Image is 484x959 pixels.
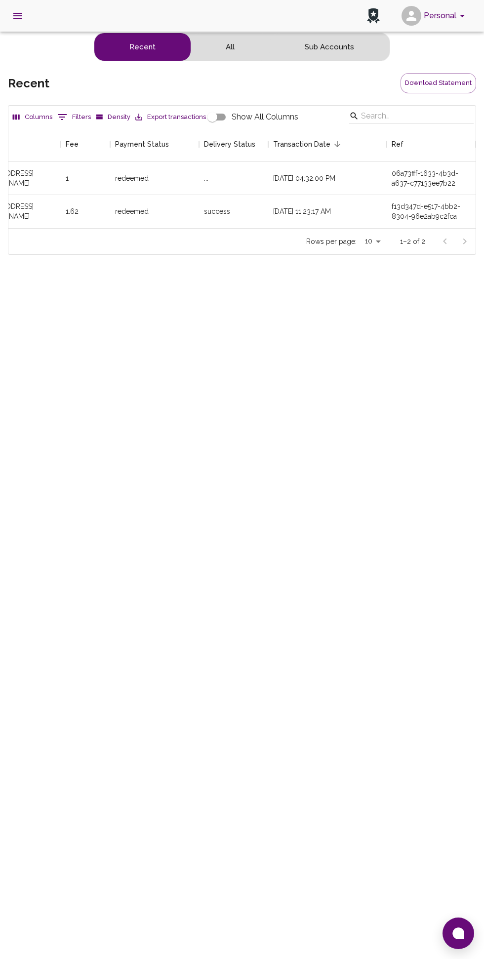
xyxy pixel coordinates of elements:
[66,173,69,183] div: 1
[204,206,230,216] div: success
[94,33,390,61] div: text alignment
[93,110,133,125] button: Density
[392,201,471,221] div: f13d347d-e517-4bb2-8304-96e2ab9c2fca
[392,168,471,188] div: 06a73fff-1633-4b3d-a637-c77133ee7b22
[66,206,79,216] div: 1.62
[361,108,459,124] input: Search…
[66,126,79,162] div: Fee
[270,33,389,61] button: subaccounts
[133,110,208,125] button: Export transactions
[191,33,270,61] button: all
[400,237,425,246] p: 1–2 of 2
[232,111,298,123] span: Show All Columns
[392,126,403,162] div: Ref
[361,234,384,248] div: 10
[443,918,474,949] button: Open chat window
[401,73,476,93] button: Download Statement
[204,126,255,162] div: Delivery Status
[273,126,330,162] div: Transaction Date
[115,173,149,183] div: redeemed
[115,206,149,216] div: redeemed
[268,126,387,162] div: Transaction Date
[115,126,169,162] div: Payment Status
[61,126,110,162] div: Fee
[349,108,474,126] div: Search
[8,76,49,91] h5: recent
[110,126,199,162] div: Payment Status
[94,33,191,61] button: recent
[268,162,387,195] div: [DATE] 04:32:00 PM
[398,3,472,29] button: account of current user
[10,110,55,125] button: Select columns
[330,137,344,151] button: Sort
[55,109,93,125] button: Show filters
[199,126,268,162] div: Delivery Status
[268,195,387,228] div: [DATE] 11:23:17 AM
[387,126,476,162] div: Ref
[306,237,357,246] p: Rows per page:
[204,173,208,183] div: ...
[6,4,30,28] button: open drawer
